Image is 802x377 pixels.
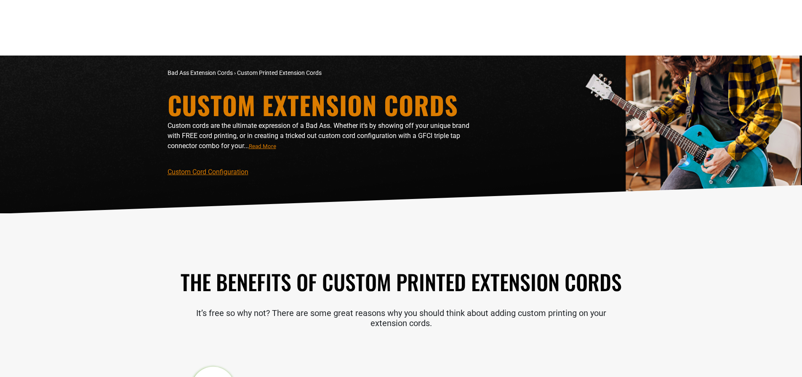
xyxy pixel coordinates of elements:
[168,268,635,295] h2: The Benefits of Custom Printed Extension Cords
[168,168,248,176] a: Custom Cord Configuration
[249,143,276,149] span: Read More
[168,92,475,117] h1: Custom Extension Cords
[168,308,635,328] p: It’s free so why not? There are some great reasons why you should think about adding custom print...
[234,69,236,76] span: ›
[168,69,475,77] nav: breadcrumbs
[168,69,233,76] a: Bad Ass Extension Cords
[168,121,475,151] p: Custom cords are the ultimate expression of a Bad Ass. Whether it’s by showing off your unique br...
[237,69,322,76] span: Custom Printed Extension Cords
